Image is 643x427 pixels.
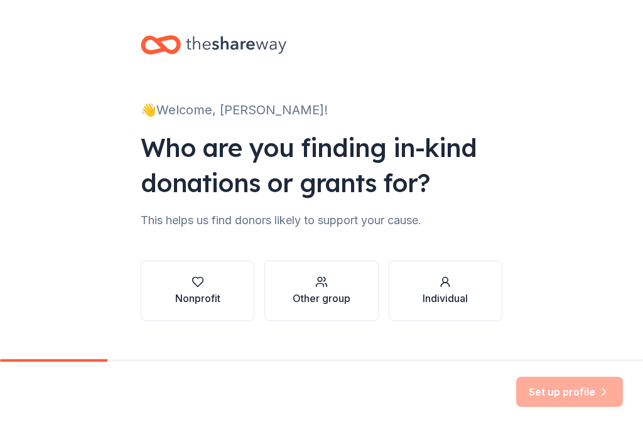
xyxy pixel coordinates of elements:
div: Individual [423,291,468,306]
div: Other group [293,291,350,306]
div: Who are you finding in-kind donations or grants for? [141,130,502,200]
div: Nonprofit [175,291,220,306]
button: Nonprofit [141,261,254,321]
button: Other group [264,261,378,321]
div: This helps us find donors likely to support your cause. [141,210,502,230]
button: Individual [389,261,502,321]
div: 👋 Welcome, [PERSON_NAME]! [141,100,502,120]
